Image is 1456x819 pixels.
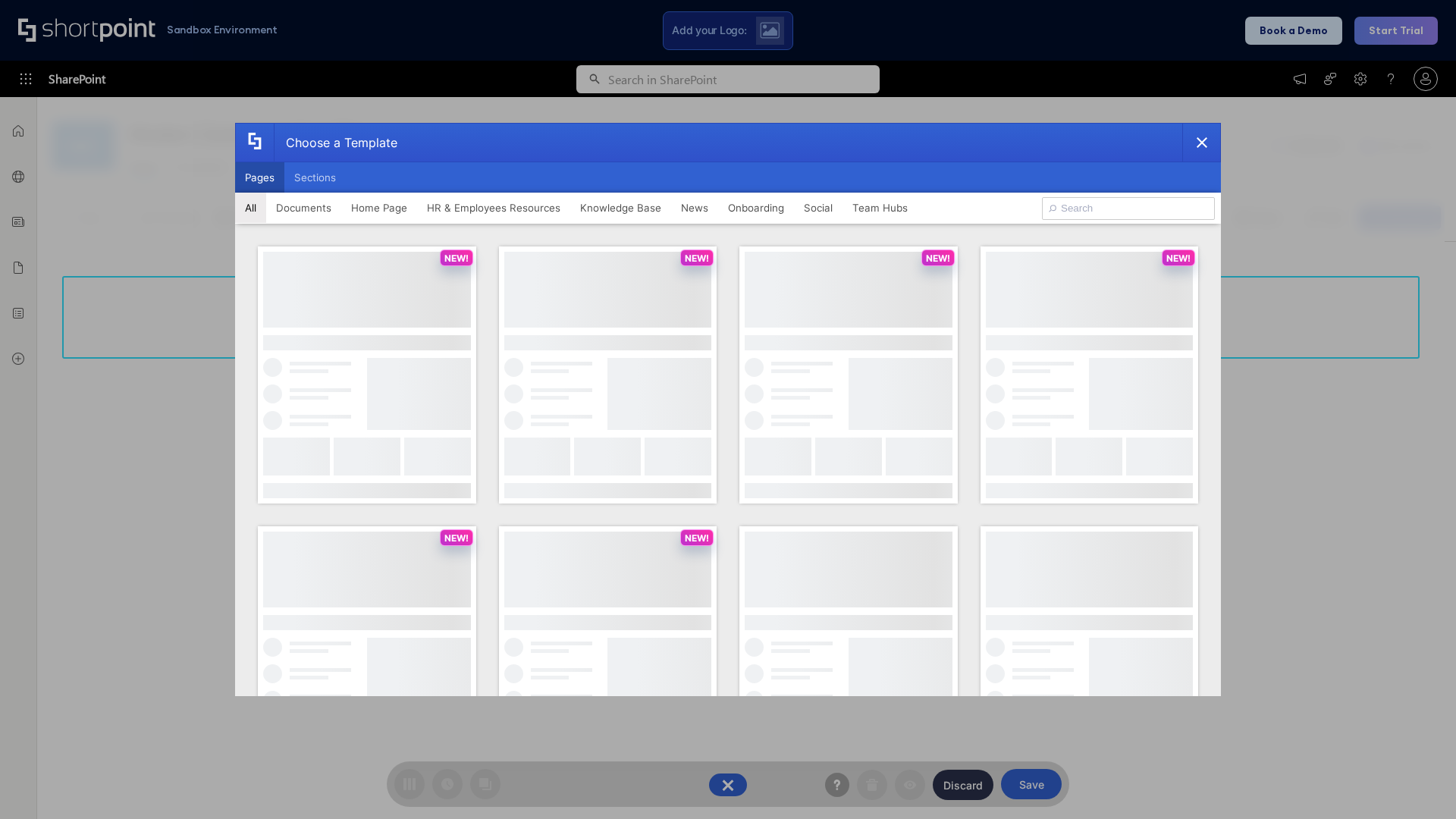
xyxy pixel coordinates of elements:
[266,193,341,223] button: Documents
[926,253,950,264] p: NEW!
[284,162,346,193] button: Sections
[794,193,843,223] button: Social
[718,193,794,223] button: Onboarding
[417,193,570,223] button: HR & Employees Resources
[685,253,709,264] p: NEW!
[570,193,671,223] button: Knowledge Base
[444,253,469,264] p: NEW!
[1166,253,1191,264] p: NEW!
[1042,197,1215,220] input: Search
[235,193,266,223] button: All
[1380,746,1456,819] iframe: Chat Widget
[235,123,1221,696] div: template selector
[843,193,918,223] button: Team Hubs
[341,193,417,223] button: Home Page
[685,532,709,544] p: NEW!
[274,124,397,162] div: Choose a Template
[235,162,284,193] button: Pages
[444,532,469,544] p: NEW!
[671,193,718,223] button: News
